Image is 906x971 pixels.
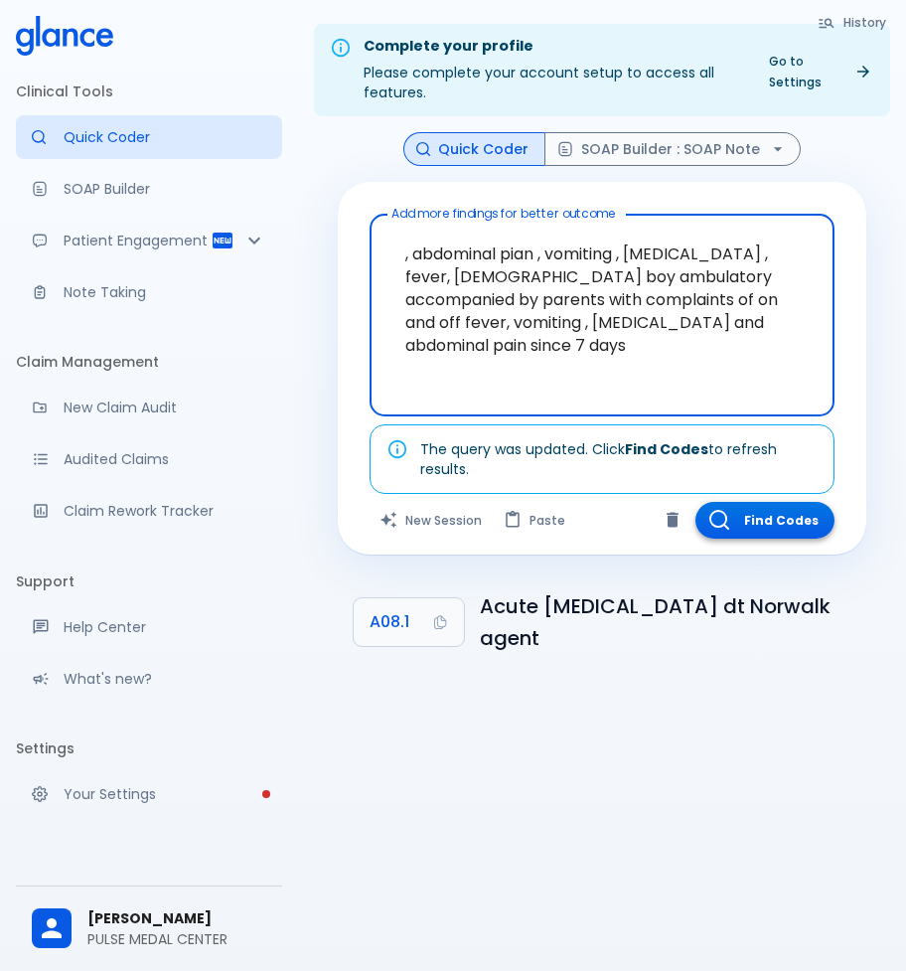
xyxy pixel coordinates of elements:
a: View audited claims [16,437,282,481]
span: A08.1 [370,608,409,636]
p: New Claim Audit [64,398,266,417]
button: Copy Code A08.1 to clipboard [354,598,464,646]
p: Claim Rework Tracker [64,501,266,521]
p: Patient Engagement [64,231,211,250]
span: [PERSON_NAME] [87,908,266,929]
button: History [808,8,898,37]
h6: Acute gastroenteropathy due to Norwalk agent [480,590,850,654]
p: PULSE MEDAL CENTER [87,929,266,949]
textarea: , abdominal pian , vomiting , [MEDICAL_DATA] , fever, [DEMOGRAPHIC_DATA] boy ambulatory accompani... [383,223,821,377]
a: Audit a new claim [16,386,282,429]
li: Settings [16,725,282,772]
a: Moramiz: Find ICD10AM codes instantly [16,115,282,159]
button: Clear [658,505,687,535]
button: Paste from clipboard [494,502,577,539]
strong: Find Codes [625,439,708,459]
p: SOAP Builder [64,179,266,199]
button: Clears all inputs and results. [370,502,494,539]
li: Claim Management [16,338,282,386]
p: Help Center [64,617,266,637]
div: Recent updates and feature releases [16,657,282,701]
div: [PERSON_NAME]PULSE MEDAL CENTER [16,894,282,963]
a: Advanced note-taking [16,270,282,314]
a: Go to Settings [757,47,882,96]
button: Find Codes [695,502,834,539]
p: Note Taking [64,282,266,302]
a: Docugen: Compose a clinical documentation in seconds [16,167,282,211]
a: Please complete account setup [16,772,282,816]
p: Your Settings [64,784,266,804]
p: What's new? [64,669,266,689]
li: Clinical Tools [16,68,282,115]
div: Patient Reports & Referrals [16,219,282,262]
button: SOAP Builder : SOAP Note [544,132,801,167]
a: Monitor progress of claim corrections [16,489,282,533]
a: Get help from our support team [16,605,282,649]
p: Audited Claims [64,449,266,469]
div: Complete your profile [364,36,741,58]
li: Support [16,558,282,605]
div: Please complete your account setup to access all features. [364,30,741,110]
button: Quick Coder [403,132,545,167]
p: Quick Coder [64,127,266,147]
div: The query was updated. Click to refresh results. [420,431,818,487]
